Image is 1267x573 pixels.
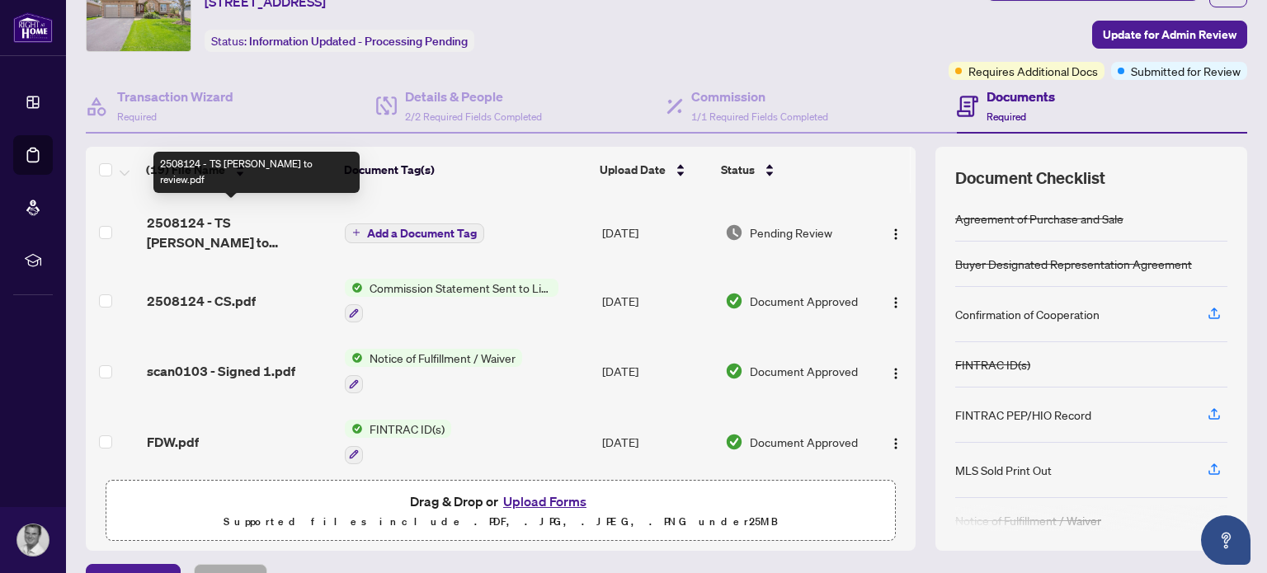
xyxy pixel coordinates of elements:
button: Status IconFINTRAC ID(s) [345,420,451,464]
span: Required [117,110,157,123]
button: Logo [883,429,909,455]
div: Status: [205,30,474,52]
img: Status Icon [345,420,363,438]
img: Status Icon [345,349,363,367]
span: Drag & Drop or [410,491,591,512]
span: Requires Additional Docs [968,62,1098,80]
span: Information Updated - Processing Pending [249,34,468,49]
span: 2508124 - TS [PERSON_NAME] to review.pdf [147,213,332,252]
img: Status Icon [345,279,363,297]
span: Document Checklist [955,167,1105,190]
div: MLS Sold Print Out [955,461,1052,479]
span: Document Approved [750,362,858,380]
span: 2/2 Required Fields Completed [405,110,542,123]
h4: Commission [691,87,828,106]
span: FDW.pdf [147,432,199,452]
td: [DATE] [596,336,718,406]
th: Upload Date [593,147,715,193]
span: Update for Admin Review [1103,21,1236,48]
img: Document Status [725,433,743,451]
div: 2508124 - TS [PERSON_NAME] to review.pdf [153,152,360,193]
span: Status [721,161,755,179]
span: Document Approved [750,292,858,310]
button: Add a Document Tag [345,222,484,243]
img: Profile Icon [17,524,49,556]
span: Add a Document Tag [367,228,477,239]
span: Notice of Fulfillment / Waiver [363,349,522,367]
img: logo [13,12,53,43]
th: Document Tag(s) [337,147,593,193]
button: Open asap [1201,515,1251,565]
td: [DATE] [596,200,718,265]
td: [DATE] [596,265,718,336]
button: Upload Forms [498,491,591,512]
div: FINTRAC ID(s) [955,355,1030,373]
button: Logo [883,288,909,314]
th: (19) File Name [139,147,337,193]
span: Submitted for Review [1131,62,1241,80]
div: FINTRAC PEP/HIO Record [955,406,1091,424]
span: Required [987,110,1026,123]
img: Logo [889,367,902,380]
span: Upload Date [600,161,666,179]
h4: Details & People [405,87,542,106]
span: Document Approved [750,433,858,451]
button: Update for Admin Review [1092,21,1247,49]
img: Logo [889,296,902,309]
span: 2508124 - CS.pdf [147,291,256,311]
p: Supported files include .PDF, .JPG, .JPEG, .PNG under 25 MB [116,512,885,532]
h4: Documents [987,87,1055,106]
div: Confirmation of Cooperation [955,305,1100,323]
span: Pending Review [750,223,832,242]
button: Logo [883,219,909,246]
div: Agreement of Purchase and Sale [955,209,1123,228]
th: Status [714,147,867,193]
span: Drag & Drop orUpload FormsSupported files include .PDF, .JPG, .JPEG, .PNG under25MB [106,481,895,542]
img: Document Status [725,292,743,310]
span: plus [352,228,360,237]
img: Logo [889,228,902,241]
button: Status IconNotice of Fulfillment / Waiver [345,349,522,393]
span: 1/1 Required Fields Completed [691,110,828,123]
span: Commission Statement Sent to Listing Brokerage [363,279,558,297]
td: [DATE] [596,406,718,477]
button: Status IconCommission Statement Sent to Listing Brokerage [345,279,558,323]
img: Logo [889,437,902,450]
span: (19) File Name [146,161,225,179]
h4: Transaction Wizard [117,87,233,106]
div: Buyer Designated Representation Agreement [955,255,1192,273]
button: Add a Document Tag [345,223,484,243]
img: Document Status [725,362,743,380]
span: scan0103 - Signed 1.pdf [147,361,295,381]
span: FINTRAC ID(s) [363,420,451,438]
button: Logo [883,358,909,384]
img: Document Status [725,223,743,242]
